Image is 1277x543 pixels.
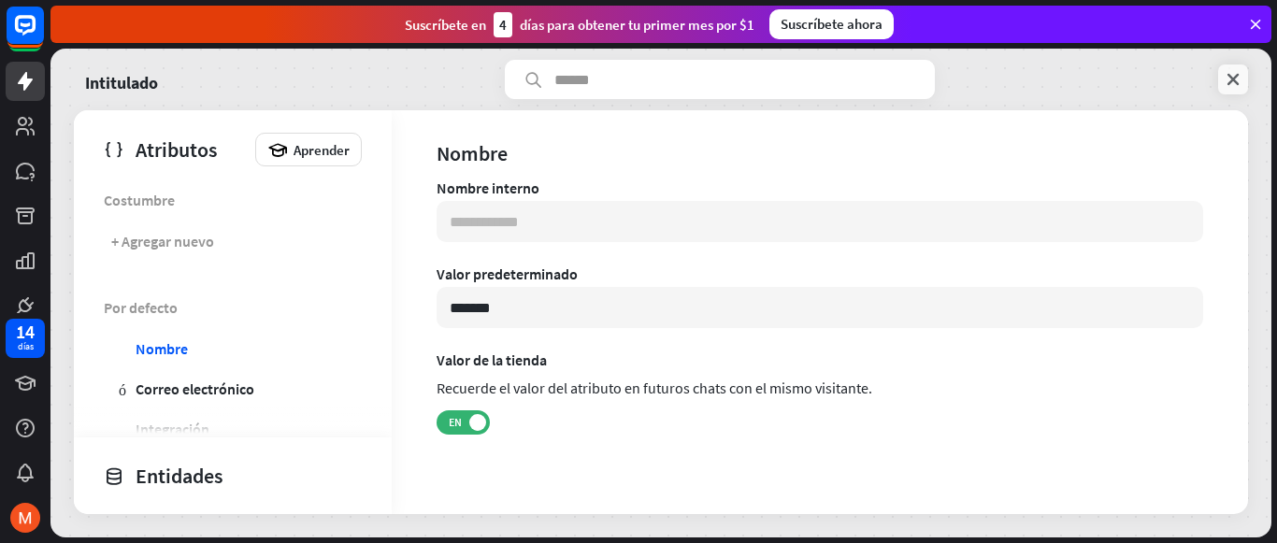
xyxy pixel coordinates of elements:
font: Valor predeterminado [437,264,578,283]
font: EN [449,415,462,429]
font: Suscríbete en [405,16,486,34]
font: Integración [136,420,209,438]
a: Intitulado [85,60,158,99]
font: 4 [499,16,507,34]
font: Intitulado [85,72,158,93]
font: Suscríbete ahora [781,15,882,33]
font: 14 [16,320,35,343]
font: Nombre [136,339,188,358]
font: correo electrónico [111,381,126,396]
font: Nombre interno [437,179,539,197]
font: Recuerde el valor del atributo en futuros chats con el mismo visitante. [437,379,872,397]
font: Valor de la tienda [437,350,547,369]
font: Correo electrónico [136,379,254,398]
a: globo Integración [100,410,358,447]
a: correo electrónico Correo electrónico [100,370,358,407]
font: días [18,340,34,352]
font: días para obtener tu primer mes por $1 [520,16,754,34]
font: Atributos [136,136,217,163]
font: + Agregar nuevo [111,232,214,250]
font: Entidades [136,463,222,489]
button: Abrir el widget de chat LiveChat [15,7,71,64]
font: Por defecto [104,298,178,317]
font: Aprender [294,141,350,159]
font: Nombre [437,140,508,166]
a: usuario Nombre [100,330,358,366]
font: Costumbre [104,191,175,209]
a: 14 días [6,319,45,358]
